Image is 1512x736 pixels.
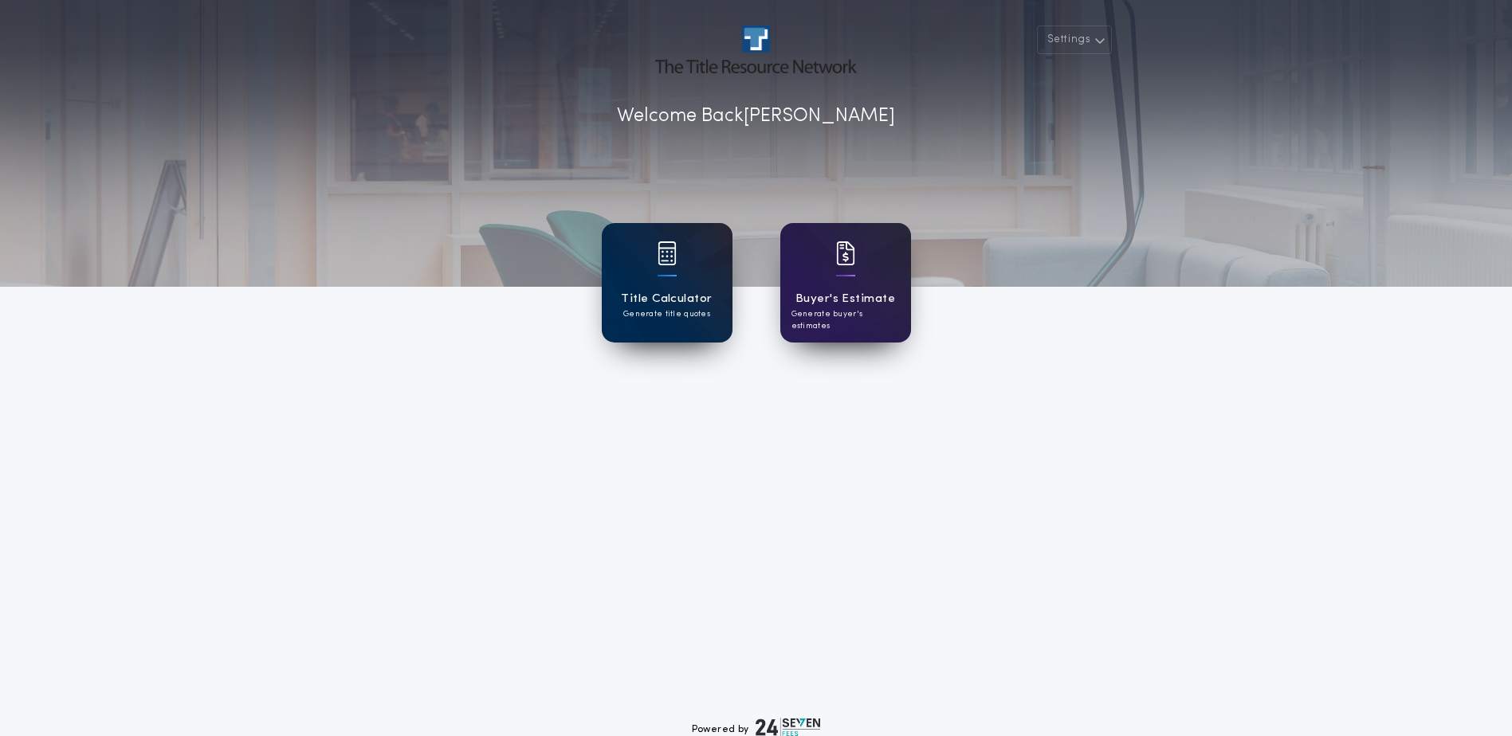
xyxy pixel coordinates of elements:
[658,241,677,265] img: card icon
[602,223,732,343] a: card iconTitle CalculatorGenerate title quotes
[780,223,911,343] a: card iconBuyer's EstimateGenerate buyer's estimates
[621,290,712,308] h1: Title Calculator
[795,290,895,308] h1: Buyer's Estimate
[617,102,895,131] p: Welcome Back [PERSON_NAME]
[1037,25,1112,54] button: Settings
[791,308,900,332] p: Generate buyer's estimates
[836,241,855,265] img: card icon
[655,25,856,73] img: account-logo
[623,308,710,320] p: Generate title quotes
